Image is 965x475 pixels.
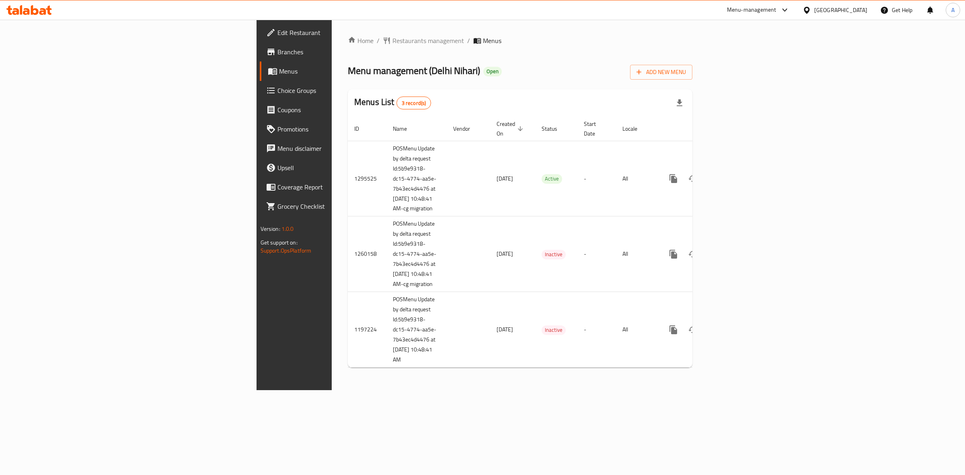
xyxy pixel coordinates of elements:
[383,36,464,45] a: Restaurants management
[497,173,513,184] span: [DATE]
[577,292,616,368] td: -
[397,99,431,107] span: 3 record(s)
[260,158,418,177] a: Upsell
[584,119,606,138] span: Start Date
[348,36,692,45] nav: breadcrumb
[542,174,562,184] div: Active
[277,47,411,57] span: Branches
[260,100,418,119] a: Coupons
[260,177,418,197] a: Coverage Report
[393,124,417,134] span: Name
[260,42,418,62] a: Branches
[261,237,298,248] span: Get support on:
[348,117,747,368] table: enhanced table
[483,68,502,75] span: Open
[261,224,280,234] span: Version:
[279,66,411,76] span: Menus
[664,320,683,339] button: more
[577,216,616,292] td: -
[814,6,867,14] div: [GEOGRAPHIC_DATA]
[467,36,470,45] li: /
[277,124,411,134] span: Promotions
[483,67,502,76] div: Open
[277,163,411,173] span: Upsell
[277,28,411,37] span: Edit Restaurant
[392,36,464,45] span: Restaurants management
[542,124,568,134] span: Status
[616,216,657,292] td: All
[261,245,312,256] a: Support.OpsPlatform
[636,67,686,77] span: Add New Menu
[657,117,747,141] th: Actions
[727,5,776,15] div: Menu-management
[260,23,418,42] a: Edit Restaurant
[453,124,480,134] span: Vendor
[630,65,692,80] button: Add New Menu
[683,320,702,339] button: Change Status
[277,144,411,153] span: Menu disclaimer
[497,119,526,138] span: Created On
[683,245,702,264] button: Change Status
[281,224,294,234] span: 1.0.0
[577,141,616,216] td: -
[664,245,683,264] button: more
[260,62,418,81] a: Menus
[497,249,513,259] span: [DATE]
[542,174,562,183] span: Active
[277,202,411,211] span: Grocery Checklist
[483,36,501,45] span: Menus
[260,119,418,139] a: Promotions
[354,124,370,134] span: ID
[616,292,657,368] td: All
[542,325,566,335] div: Inactive
[622,124,648,134] span: Locale
[277,182,411,192] span: Coverage Report
[354,96,431,109] h2: Menus List
[664,169,683,188] button: more
[260,81,418,100] a: Choice Groups
[951,6,955,14] span: A
[670,93,689,113] div: Export file
[683,169,702,188] button: Change Status
[260,139,418,158] a: Menu disclaimer
[260,197,418,216] a: Grocery Checklist
[277,105,411,115] span: Coupons
[542,250,566,259] span: Inactive
[497,324,513,335] span: [DATE]
[616,141,657,216] td: All
[277,86,411,95] span: Choice Groups
[396,97,431,109] div: Total records count
[542,325,566,335] span: Inactive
